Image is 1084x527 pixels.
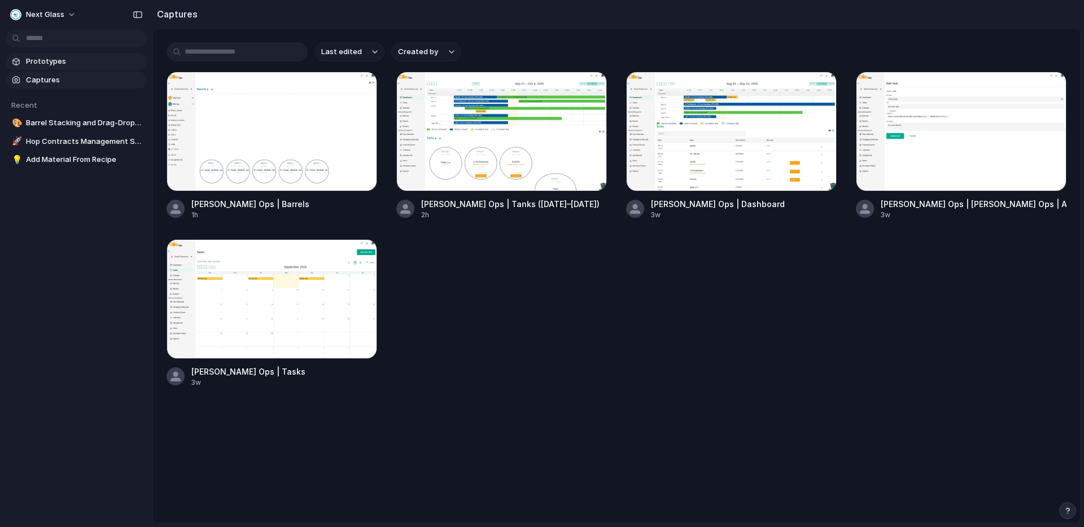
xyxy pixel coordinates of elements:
[651,198,785,210] div: [PERSON_NAME] Ops | Dashboard
[26,9,64,20] span: Next Glass
[12,117,20,130] div: 🎨
[10,136,21,147] button: 🚀
[10,154,21,165] button: 💡
[152,7,198,21] h2: Captures
[6,53,147,70] a: Prototypes
[398,46,438,58] span: Created by
[191,377,305,388] div: 3w
[391,42,461,62] button: Created by
[421,198,600,210] div: [PERSON_NAME] Ops | Tanks ([DATE]–[DATE])
[881,210,1066,220] div: 3w
[10,117,21,129] button: 🎨
[421,210,600,220] div: 2h
[314,42,384,62] button: Last edited
[26,117,142,129] span: Barrel Stacking and Drag-Drop in [GEOGRAPHIC_DATA]
[26,136,142,147] span: Hop Contracts Management System
[6,151,147,168] a: 💡Add Material From Recipe
[26,56,142,67] span: Prototypes
[26,74,142,86] span: Captures
[321,46,362,58] span: Last edited
[191,210,309,220] div: 1h
[881,198,1066,210] div: [PERSON_NAME] Ops | [PERSON_NAME] Ops | Add New Task
[651,210,785,220] div: 3w
[11,100,37,109] span: Recent
[6,6,82,24] button: Next Glass
[6,115,147,131] a: 🎨Barrel Stacking and Drag-Drop in [GEOGRAPHIC_DATA]
[12,135,20,148] div: 🚀
[6,72,147,89] a: Captures
[191,198,309,210] div: [PERSON_NAME] Ops | Barrels
[6,133,147,150] a: 🚀Hop Contracts Management System
[26,154,142,165] span: Add Material From Recipe
[12,153,20,166] div: 💡
[191,366,305,377] div: [PERSON_NAME] Ops | Tasks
